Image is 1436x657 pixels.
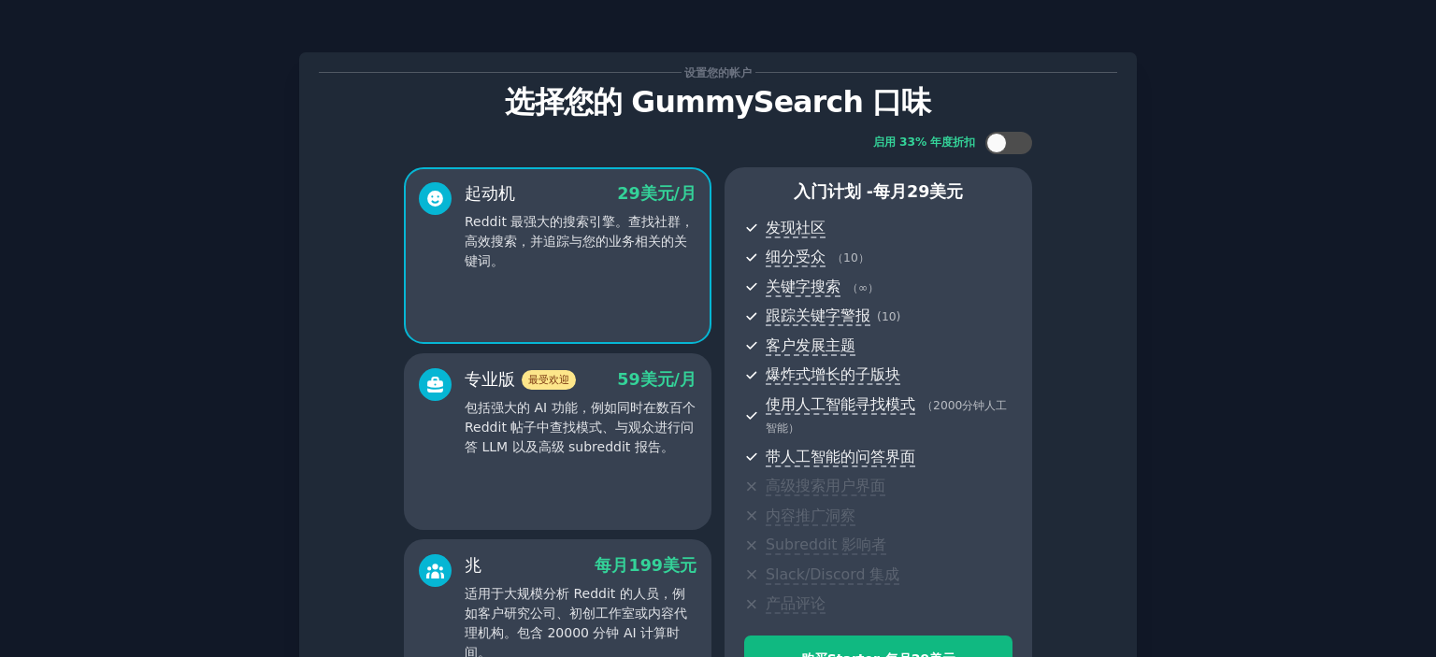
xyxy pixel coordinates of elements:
[877,310,882,323] font: (
[766,336,855,354] font: 客户发展主题
[847,281,858,294] font: （
[788,421,799,435] font: ）
[929,182,963,201] font: 美元
[794,182,827,201] font: 入门
[505,85,930,119] font: 选择您的 GummySearch 口味
[766,278,840,295] font: 关键字搜索
[595,556,628,575] font: 每月
[766,365,900,383] font: 爆炸式增长的子版块
[907,182,929,201] font: 29
[465,400,696,454] font: 包括强大的 AI 功能，例如同时在数百个 Reddit 帖子中查找模式、与观众进行问答 LLM 以及高级 subreddit 报告。
[858,251,869,264] font: ）
[766,594,826,612] font: 产品评论
[766,448,915,465] font: 带人工智能的问答界面
[873,136,976,149] font: 启用 33% 年度折扣
[922,399,933,412] font: （
[873,182,907,201] font: 每月
[684,66,752,79] font: 设置您的帐户
[465,184,515,203] font: 起动机
[827,182,873,201] font: 计划 -
[766,477,885,494] font: 高级搜索用户界面
[674,184,696,203] font: /月
[628,556,663,575] font: 199
[528,374,569,385] font: 最受欢迎
[766,248,826,265] font: 细分受众
[465,214,694,268] font: Reddit 最强大的搜索引擎。查找社群，高效搜索，并追踪与您的业务相关的关键词。
[640,184,674,203] font: 美元
[832,251,843,264] font: （
[617,370,639,389] font: 59
[663,556,696,575] font: 美元
[640,370,674,389] font: 美元
[868,281,879,294] font: ）
[766,395,915,413] font: 使用人工智能寻找模式
[766,307,870,324] font: 跟踪关键字警报
[858,281,868,294] font: ∞
[465,370,515,389] font: 专业版
[843,251,858,264] font: 10
[766,536,886,553] font: Subreddit 影响者
[766,219,826,236] font: 发现社区
[896,310,900,323] font: )
[617,184,639,203] font: 29
[465,556,481,575] font: 兆
[882,310,897,323] font: 10
[766,507,855,524] font: 内容推广洞察
[766,565,899,583] font: Slack/Discord 集成
[674,370,696,389] font: /月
